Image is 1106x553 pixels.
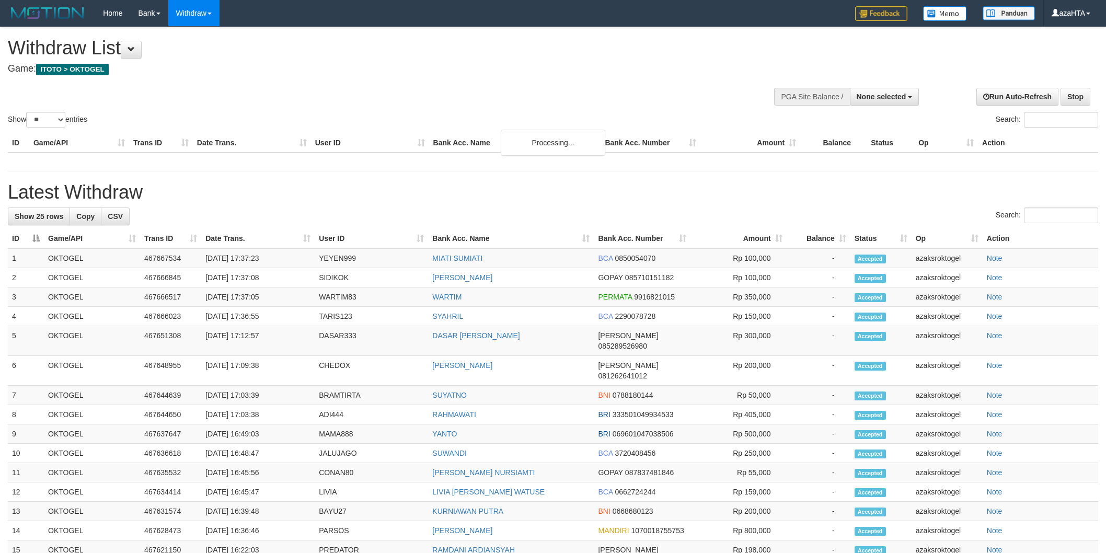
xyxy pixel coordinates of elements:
td: SIDIKOK [315,268,428,287]
span: MANDIRI [598,526,629,535]
span: Accepted [855,313,886,321]
th: Action [983,229,1098,248]
td: - [787,444,850,463]
span: BNI [598,507,610,515]
td: - [787,405,850,424]
span: Accepted [855,362,886,371]
td: ADI444 [315,405,428,424]
label: Search: [996,112,1098,128]
th: Op: activate to sort column ascending [912,229,983,248]
th: User ID: activate to sort column ascending [315,229,428,248]
span: Copy 085710151182 to clipboard [625,273,674,282]
td: - [787,424,850,444]
td: OKTOGEL [44,482,140,502]
td: 4 [8,307,44,326]
div: PGA Site Balance / [774,88,849,106]
span: BNI [598,391,610,399]
td: 467631574 [140,502,201,521]
td: OKTOGEL [44,521,140,540]
td: - [787,326,850,356]
a: Note [987,254,1003,262]
td: OKTOGEL [44,424,140,444]
td: 7 [8,386,44,405]
h1: Latest Withdraw [8,182,1098,203]
a: Note [987,391,1003,399]
span: Copy 9916821015 to clipboard [634,293,675,301]
td: - [787,521,850,540]
th: Game/API [29,133,129,153]
td: MAMA888 [315,424,428,444]
td: BAYU27 [315,502,428,521]
span: [PERSON_NAME] [598,331,658,340]
span: BCA [598,488,613,496]
td: - [787,502,850,521]
td: TARIS123 [315,307,428,326]
td: [DATE] 16:49:03 [201,424,315,444]
td: Rp 405,000 [690,405,787,424]
select: Showentries [26,112,65,128]
td: [DATE] 17:03:38 [201,405,315,424]
td: - [787,248,850,268]
th: Bank Acc. Number: activate to sort column ascending [594,229,690,248]
td: 467644639 [140,386,201,405]
td: 467648955 [140,356,201,386]
td: - [787,287,850,307]
td: [DATE] 17:09:38 [201,356,315,386]
td: OKTOGEL [44,287,140,307]
td: YEYEN999 [315,248,428,268]
td: WARTIM83 [315,287,428,307]
td: [DATE] 16:39:48 [201,502,315,521]
span: Accepted [855,508,886,516]
td: BRAMTIRTA [315,386,428,405]
td: azaksroktogel [912,502,983,521]
td: 467628473 [140,521,201,540]
td: - [787,268,850,287]
td: azaksroktogel [912,307,983,326]
td: 467635532 [140,463,201,482]
td: OKTOGEL [44,248,140,268]
td: OKTOGEL [44,444,140,463]
span: Copy [76,212,95,221]
img: panduan.png [983,6,1035,20]
td: 467651308 [140,326,201,356]
span: Accepted [855,411,886,420]
td: Rp 55,000 [690,463,787,482]
span: Accepted [855,469,886,478]
td: 8 [8,405,44,424]
span: BCA [598,449,613,457]
a: YANTO [432,430,457,438]
a: Note [987,488,1003,496]
span: GOPAY [598,273,623,282]
a: LIVIA [PERSON_NAME] WATUSE [432,488,545,496]
a: [PERSON_NAME] [432,273,492,282]
span: Accepted [855,391,886,400]
h1: Withdraw List [8,38,727,59]
th: Action [978,133,1098,153]
a: Note [987,526,1003,535]
th: Status: activate to sort column ascending [850,229,912,248]
th: Bank Acc. Name [429,133,601,153]
span: CSV [108,212,123,221]
th: Op [914,133,978,153]
td: 12 [8,482,44,502]
td: [DATE] 16:36:46 [201,521,315,540]
span: [PERSON_NAME] [598,361,658,370]
td: [DATE] 17:36:55 [201,307,315,326]
span: Copy 1070018755753 to clipboard [631,526,684,535]
th: Bank Acc. Name: activate to sort column ascending [428,229,594,248]
a: Note [987,293,1003,301]
td: 467637647 [140,424,201,444]
span: Show 25 rows [15,212,63,221]
td: OKTOGEL [44,326,140,356]
a: KURNIAWAN PUTRA [432,507,503,515]
td: 10 [8,444,44,463]
td: [DATE] 17:12:57 [201,326,315,356]
td: Rp 100,000 [690,268,787,287]
a: MIATI SUMIATI [432,254,482,262]
td: PARSOS [315,521,428,540]
button: None selected [850,88,919,106]
a: Stop [1061,88,1090,106]
td: 467666845 [140,268,201,287]
td: OKTOGEL [44,307,140,326]
td: OKTOGEL [44,502,140,521]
